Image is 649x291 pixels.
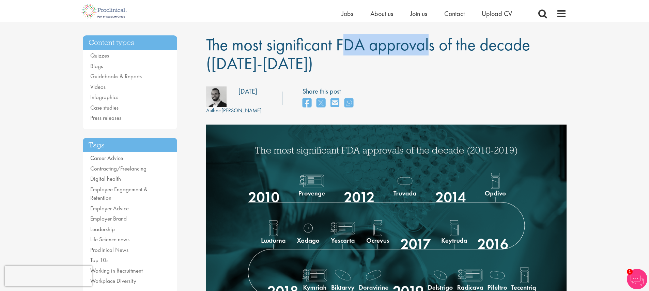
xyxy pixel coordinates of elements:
a: Guidebooks & Reports [90,72,142,80]
a: share on facebook [303,96,311,111]
a: Jobs [342,9,353,18]
a: Leadership [90,225,115,233]
a: Digital health [90,175,121,182]
a: share on email [330,96,339,111]
a: Press releases [90,114,121,122]
a: Videos [90,83,106,91]
a: Case studies [90,104,119,111]
img: 76d2c18e-6ce3-4617-eefd-08d5a473185b [206,86,227,107]
a: Employee Engagement & Retention [90,185,148,202]
a: Blogs [90,62,103,70]
a: Working in Recruitment [90,267,143,274]
a: About us [370,9,393,18]
a: share on twitter [316,96,325,111]
a: Employer Brand [90,215,127,222]
a: Upload CV [482,9,512,18]
a: share on whats app [344,96,353,111]
span: The most significant FDA approvals of the decade ([DATE]-[DATE]) [206,34,530,74]
h3: Content types [83,35,177,50]
a: Top 10s [90,256,108,264]
label: Share this post [303,86,357,96]
a: Employer Advice [90,205,129,212]
div: [DATE] [238,86,257,96]
img: Chatbot [627,269,647,289]
a: Workplace Diversity [90,277,136,285]
h3: Tags [83,138,177,152]
iframe: reCAPTCHA [5,266,92,286]
a: Infographics [90,93,118,101]
div: [PERSON_NAME] [206,107,262,115]
a: Career Advice [90,154,123,162]
a: Contracting/Freelancing [90,165,146,172]
a: Proclinical News [90,246,128,254]
a: Quizzes [90,52,109,59]
a: Join us [410,9,427,18]
a: Life Science news [90,236,129,243]
a: Contact [444,9,465,18]
span: Author: [206,107,221,114]
span: 1 [627,269,633,275]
